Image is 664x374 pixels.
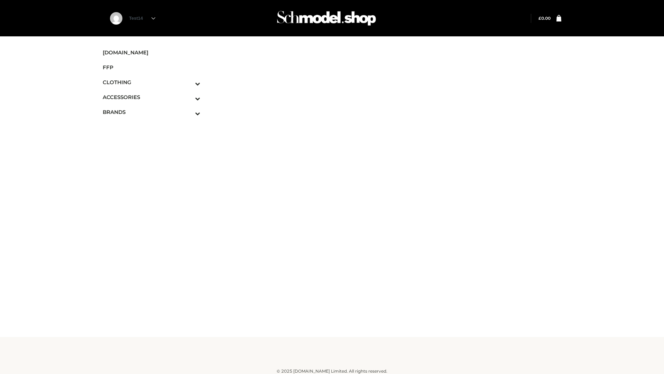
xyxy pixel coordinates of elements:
button: Toggle Submenu [176,90,200,105]
span: £ [538,16,541,21]
span: CLOTHING [103,78,200,86]
span: BRANDS [103,108,200,116]
a: BRANDSToggle Submenu [103,105,200,119]
a: Test14 [129,16,155,21]
span: ACCESSORIES [103,93,200,101]
img: Schmodel Admin 964 [275,5,378,32]
button: Toggle Submenu [176,105,200,119]
span: [DOMAIN_NAME] [103,48,200,56]
bdi: 0.00 [538,16,551,21]
a: CLOTHINGToggle Submenu [103,75,200,90]
a: £0.00 [538,16,551,21]
a: [DOMAIN_NAME] [103,45,200,60]
button: Toggle Submenu [176,75,200,90]
a: ACCESSORIESToggle Submenu [103,90,200,105]
a: FFP [103,60,200,75]
span: FFP [103,63,200,71]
